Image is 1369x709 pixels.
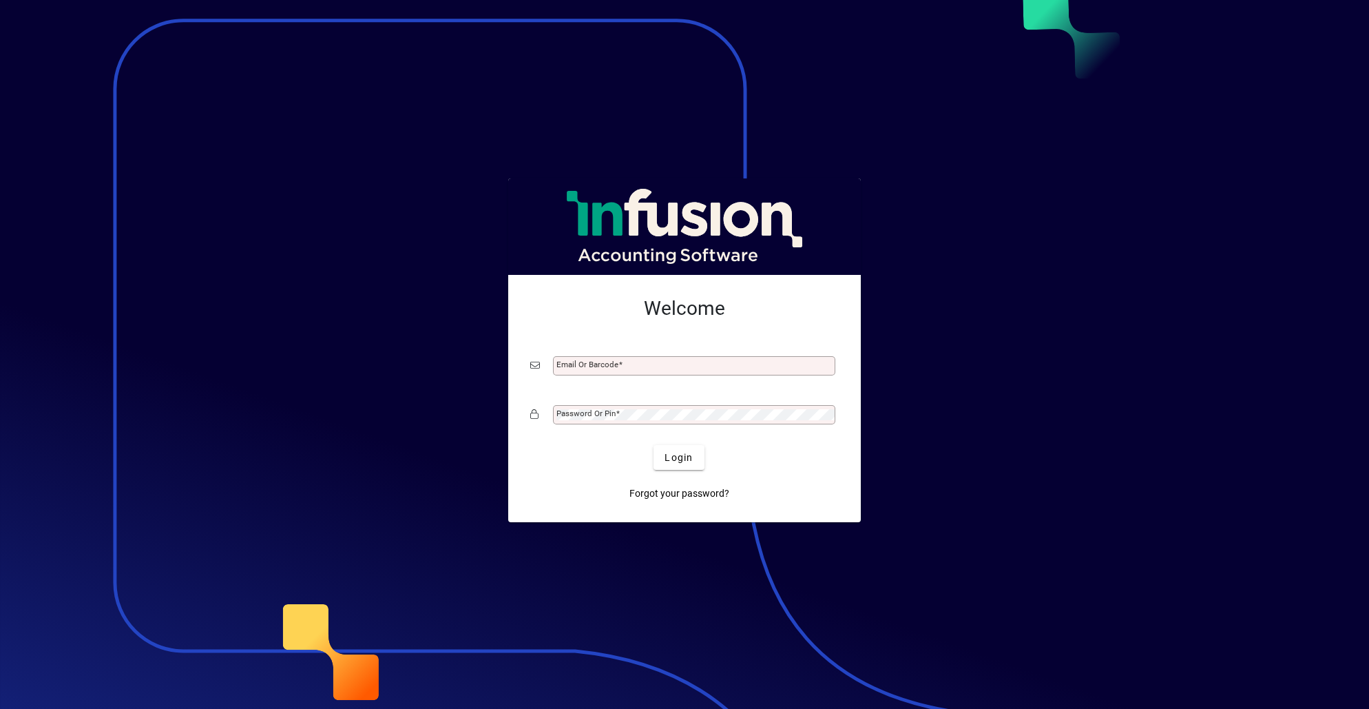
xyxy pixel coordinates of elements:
[530,297,839,320] h2: Welcome
[556,409,616,418] mat-label: Password or Pin
[556,360,618,369] mat-label: Email or Barcode
[654,445,704,470] button: Login
[629,486,729,501] span: Forgot your password?
[665,451,693,465] span: Login
[624,481,735,506] a: Forgot your password?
